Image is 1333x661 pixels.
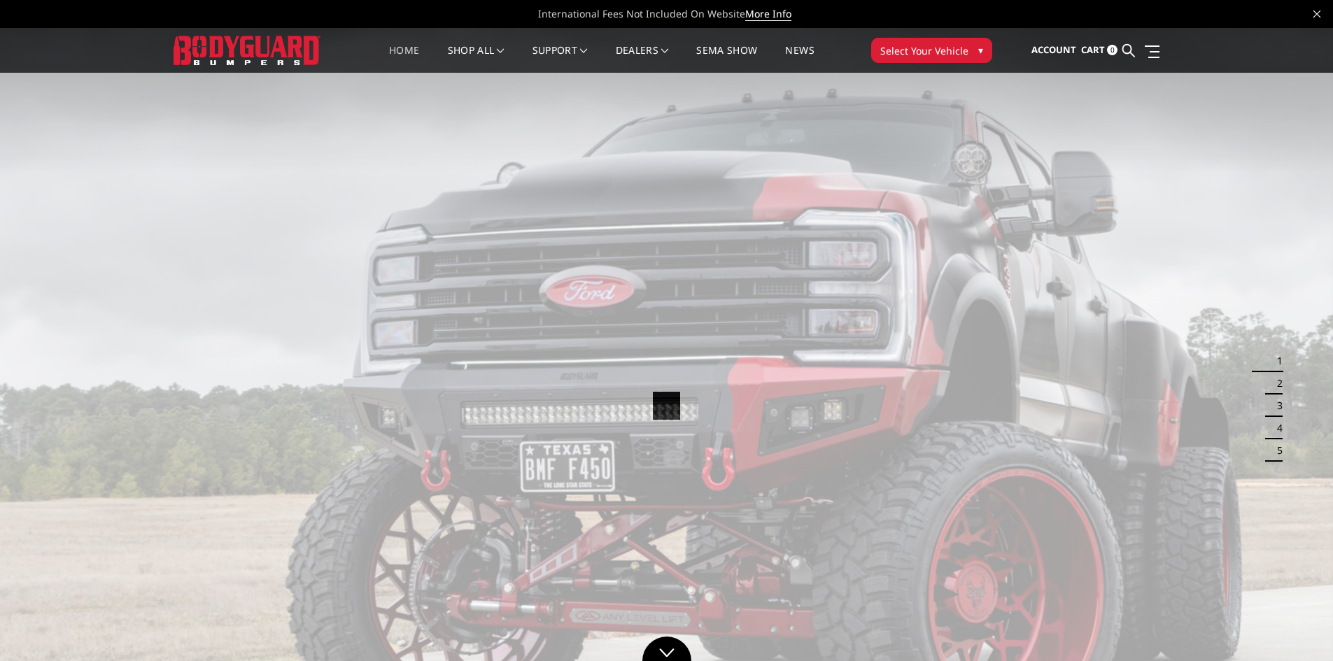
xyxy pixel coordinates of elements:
[1031,43,1076,56] span: Account
[1269,439,1283,462] button: 5 of 5
[745,7,791,21] a: More Info
[389,45,419,73] a: Home
[1269,395,1283,417] button: 3 of 5
[871,38,992,63] button: Select Your Vehicle
[1081,43,1105,56] span: Cart
[978,43,983,57] span: ▾
[448,45,505,73] a: shop all
[1107,45,1117,55] span: 0
[1081,31,1117,69] a: Cart 0
[1269,417,1283,439] button: 4 of 5
[174,36,320,64] img: BODYGUARD BUMPERS
[1031,31,1076,69] a: Account
[1269,350,1283,372] button: 1 of 5
[642,637,691,661] a: Click to Down
[1269,372,1283,395] button: 2 of 5
[785,45,814,73] a: News
[616,45,669,73] a: Dealers
[880,43,968,58] span: Select Your Vehicle
[696,45,757,73] a: SEMA Show
[533,45,588,73] a: Support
